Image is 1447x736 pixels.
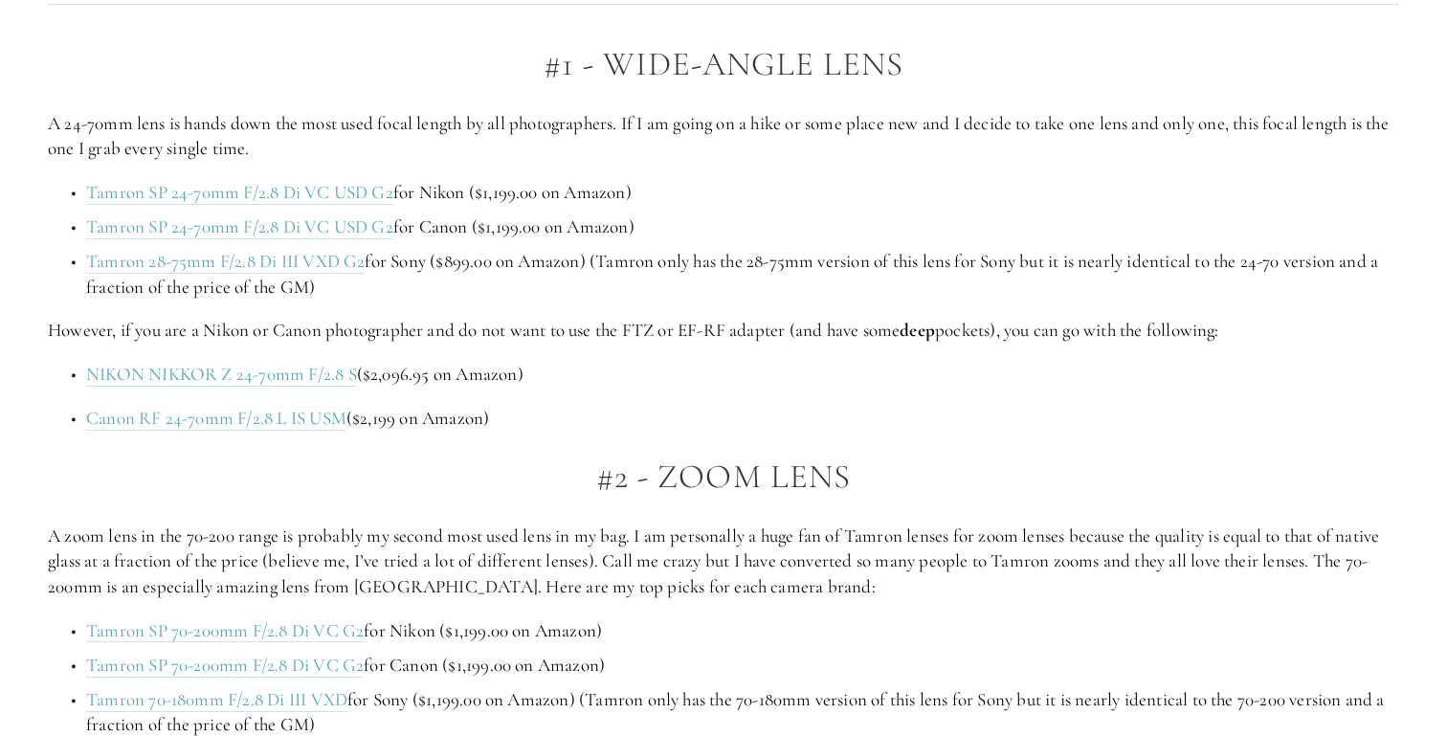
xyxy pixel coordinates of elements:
h2: #2 - Zoom Lens [48,458,1399,496]
p: for Sony ($899.00 on Amazon) (Tamron only has the 28-75mm version of this lens for Sony but it is... [86,249,1399,300]
p: for Canon ($1,199.00 on Amazon) [86,653,1399,679]
p: ($2,199 on Amazon) [86,406,1399,432]
a: Tamron SP 70-200mm F/2.8 Di VC G2 [86,619,364,643]
p: A 24-70mm lens is hands down the most used focal length by all photographers. If I am going on a ... [48,111,1399,162]
strong: deep [900,319,935,341]
a: Canon RF 24-70mm F/2.8 L IS USM [86,407,346,431]
p: for Nikon ($1,199.00 on Amazon) [86,618,1399,644]
a: Tamron SP 24-70mm F/2.8 Di VC USD G2 [86,215,393,239]
h2: #1 - Wide-Angle Lens [48,46,1399,83]
p: A zoom lens in the 70-200 range is probably my second most used lens in my bag. I am personally a... [48,524,1399,600]
a: Tamron 28-75mm F/2.8 Di III VXD G2 [86,250,365,274]
p: for Nikon ($1,199.00 on Amazon) [86,180,1399,206]
p: However, if you are a Nikon or Canon photographer and do not want to use the FTZ or EF-RF adapter... [48,318,1399,344]
a: Tamron SP 70-200mm F/2.8 Di VC G2 [86,654,364,678]
p: ($2,096.95 on Amazon) [86,362,1399,388]
a: NIKON NIKKOR Z 24-70mm F/2.8 S [86,363,357,387]
p: for Canon ($1,199.00 on Amazon) [86,214,1399,240]
a: Tamron SP 24-70mm F/2.8 Di VC USD G2 [86,181,393,205]
a: Tamron 70-180mm F/2.8 Di III VXD [86,688,347,712]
